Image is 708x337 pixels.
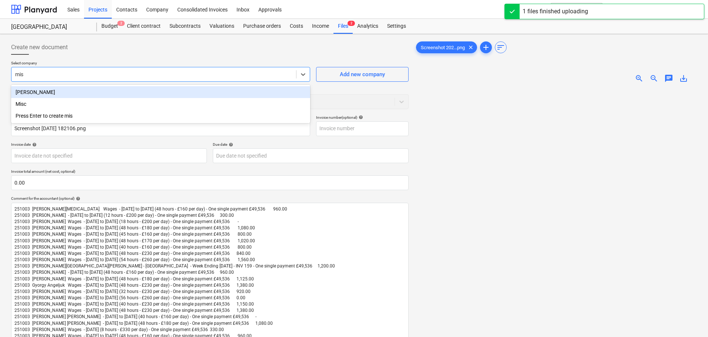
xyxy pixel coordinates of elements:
[123,19,165,34] a: Client contract
[74,196,80,201] span: help
[416,41,477,53] div: Screenshot 202...png
[353,19,383,34] a: Analytics
[14,213,234,218] span: 251003 [PERSON_NAME] - [DATE] to [DATE] (12 hours - £200 per day) - One single payment £49,536 30...
[333,19,353,34] div: Files
[14,327,224,332] span: 251003 [PERSON_NAME] Wages - [DATE] (8 hours - £330 per day) - One single payment £49,536 330.00
[14,321,273,326] span: 251003 [PERSON_NAME] [PERSON_NAME] - [DATE] to [DATE] (48 hours - £180 per day) - One single paym...
[523,7,588,16] div: 1 files finished uploading
[316,115,409,120] div: Invoice number (optional)
[11,175,409,190] input: Invoice total amount (net cost, optional)
[14,206,287,212] span: 251003 [PERSON_NAME][MEDICAL_DATA] Wages - [DATE] to [DATE] (48 hours - £160 per day) - One singl...
[11,142,207,147] div: Invoice date
[14,301,254,307] span: 251003 [PERSON_NAME] Wages - [DATE] to [DATE] (40 hours - £230 per day) - One single payment £49,...
[340,70,385,79] div: Add new company
[14,251,251,256] span: 251003 [PERSON_NAME] Wages - [DATE] to [DATE] (48 hours - £230 per day) - One single payment £49,...
[11,86,310,98] div: [PERSON_NAME]
[481,43,490,52] span: add
[14,232,252,237] span: 251003 [PERSON_NAME] Wages - [DATE] to [DATE] (45 hours - £160 per day) - One single payment £49,...
[14,314,256,319] span: 251003 [PERSON_NAME] [PERSON_NAME] - [DATE] to [DATE] (40 hours - £160 per day) - One single paym...
[14,245,252,250] span: 251003 [PERSON_NAME] Wages - [DATE] to [DATE] (40 hours - £160 per day) - One single payment £49,...
[11,43,68,52] span: Create new document
[11,98,310,110] div: Misc
[11,121,310,136] input: Document name
[496,43,505,52] span: sort
[14,238,255,243] span: 251003 [PERSON_NAME] Wages - [DATE] to [DATE] (48 hours - £170 per day) - One single payment £49,...
[357,115,363,119] span: help
[14,283,254,288] span: 251003 Gyorgy Angeljuk Wages - [DATE] to [DATE] (48 hours - £230 per day) - One single payment £4...
[333,19,353,34] a: Files2
[285,19,308,34] a: Costs
[316,67,409,82] button: Add new company
[14,219,239,224] span: 251003 [PERSON_NAME] Wages - [DATE] to [DATE] (18 hours - £200 per day) - One single payment £49,...
[117,21,125,26] span: 2
[227,142,233,147] span: help
[97,19,123,34] a: Budget2
[466,43,475,52] span: clear
[11,86,310,98] div: Khamissa Nadir
[31,142,37,147] span: help
[316,121,409,136] input: Invoice number
[14,295,245,300] span: 251003 [PERSON_NAME] Wages - [DATE] to [DATE] (56 hours - £260 per day) - One single payment £49,...
[11,196,409,201] div: Comment for the accountant (optional)
[213,142,409,147] div: Due date
[11,110,310,122] div: Press Enter to create mis
[308,19,333,34] a: Income
[239,19,285,34] a: Purchase orders
[14,263,335,269] span: 251003 [PERSON_NAME][GEOGRAPHIC_DATA][PERSON_NAME] - [GEOGRAPHIC_DATA] - Week Ending [DATE] - INV...
[671,301,708,337] iframe: Chat Widget
[14,257,255,262] span: 251003 [PERSON_NAME] Wages - [DATE] to [DATE] (54 hours - £260 per day) - One single payment £49,...
[14,289,251,294] span: 251003 [PERSON_NAME] Wages - [DATE] to [DATE] (32 hours - £230 per day) - One single payment £49,...
[11,61,310,67] p: Select company
[383,19,410,34] a: Settings
[165,19,205,34] a: Subcontracts
[205,19,239,34] a: Valuations
[14,270,234,275] span: 251003 [PERSON_NAME] - [DATE] to [DATE] (48 hours - £160 per day) - One single payment £49,536 96...
[213,148,409,163] input: Due date not specified
[635,74,644,83] span: zoom_in
[348,21,355,26] span: 2
[14,225,255,230] span: 251003 [PERSON_NAME] Wages - [DATE] to [DATE] (48 hours - £180 per day) - One single payment £49,...
[679,74,688,83] span: save_alt
[11,23,88,31] div: [GEOGRAPHIC_DATA]
[14,276,254,282] span: 251003 [PERSON_NAME] Wages - [DATE] to [DATE] (48 hours - £180 per day) - One single payment £49,...
[650,74,658,83] span: zoom_out
[416,45,469,50] span: Screenshot 202...png
[14,308,254,313] span: 251003 [PERSON_NAME] Wages - [DATE] to [DATE] (48 hours - £230 per day) - One single payment £49,...
[11,148,207,163] input: Invoice date not specified
[97,19,123,34] div: Budget
[664,74,673,83] span: chat
[11,169,409,175] p: Invoice total amount (net cost, optional)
